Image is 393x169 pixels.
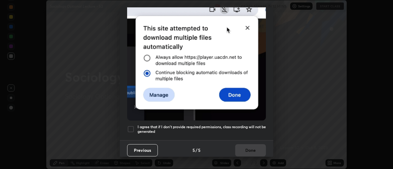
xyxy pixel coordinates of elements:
[127,144,158,156] button: Previous
[196,147,197,153] h4: /
[193,147,195,153] h4: 5
[138,125,266,134] h5: I agree that if I don't provide required permissions, class recording will not be generated
[198,147,200,153] h4: 5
